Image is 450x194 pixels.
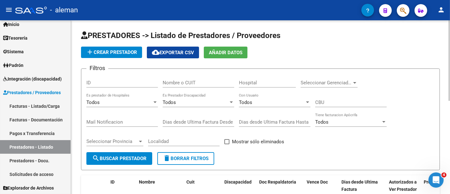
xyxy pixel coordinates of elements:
[152,50,194,55] span: Exportar CSV
[3,21,19,28] span: Inicio
[147,47,199,58] button: Exportar CSV
[86,139,138,144] span: Seleccionar Provincia
[204,47,247,58] button: Añadir Datos
[3,184,54,191] span: Explorador de Archivos
[437,6,445,14] mat-icon: person
[424,179,443,184] span: Provincia
[232,138,284,145] span: Mostrar sólo eliminados
[3,75,62,82] span: Integración (discapacidad)
[315,119,328,125] span: Todos
[86,49,137,55] span: Crear Prestador
[110,179,115,184] span: ID
[86,152,152,165] button: Buscar Prestador
[5,6,13,14] mat-icon: menu
[81,31,280,40] span: PRESTADORES -> Listado de Prestadores / Proveedores
[86,100,100,105] span: Todos
[3,35,28,42] span: Tesorería
[139,179,155,184] span: Nombre
[3,48,24,55] span: Sistema
[186,179,195,184] span: Cuit
[389,179,417,192] span: Autorizados a Ver Prestador
[209,50,242,55] span: Añadir Datos
[3,89,61,96] span: Prestadores / Proveedores
[301,80,352,86] span: Seleccionar Gerenciador
[81,47,142,58] button: Crear Prestador
[224,179,252,184] span: Discapacidad
[428,172,444,188] iframe: Intercom live chat
[152,48,159,56] mat-icon: cloud_download
[163,154,171,162] mat-icon: delete
[92,154,100,162] mat-icon: search
[341,179,378,192] span: Dias desde Ultima Factura
[163,100,176,105] span: Todos
[92,156,147,161] span: Buscar Prestador
[307,179,328,184] span: Vence Doc
[441,172,447,178] span: 4
[157,152,214,165] button: Borrar Filtros
[3,62,23,69] span: Padrón
[50,3,78,17] span: - aleman
[86,48,94,56] mat-icon: add
[86,64,108,73] h3: Filtros
[259,179,296,184] span: Doc Respaldatoria
[239,100,252,105] span: Todos
[163,156,209,161] span: Borrar Filtros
